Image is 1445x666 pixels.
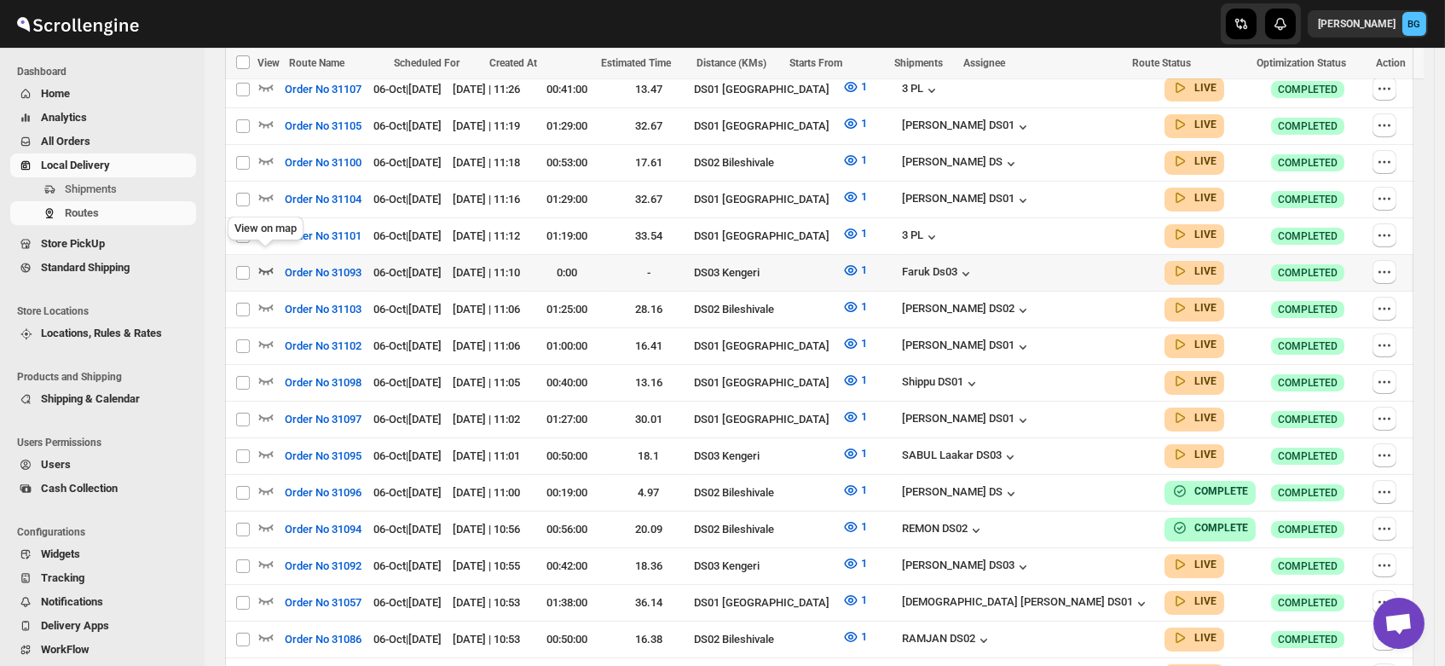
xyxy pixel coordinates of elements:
div: DS01 [GEOGRAPHIC_DATA] [694,594,832,611]
div: SABUL Laakar DS03 [902,449,1019,466]
span: COMPLETED [1278,229,1338,243]
span: Delivery Apps [41,619,109,632]
button: All Orders [10,130,196,153]
button: [PERSON_NAME] DS [902,485,1020,502]
div: [DATE] | 11:26 [453,81,521,98]
span: Dashboard [17,65,196,78]
button: Locations, Rules & Rates [10,321,196,345]
span: Assignee [963,57,1005,69]
span: Shipments [894,57,943,69]
div: 00:53:00 [532,154,603,171]
button: [PERSON_NAME] DS03 [902,559,1032,576]
button: 1 [832,73,877,101]
div: [PERSON_NAME] DS01 [902,412,1032,429]
button: 1 [832,220,877,247]
button: [PERSON_NAME] DS [902,155,1020,172]
div: 32.67 [613,118,684,135]
span: 06-Oct | [DATE] [373,449,442,462]
span: 1 [861,484,867,496]
span: COMPLETED [1278,303,1338,316]
div: DS02 Bileshivale [694,301,832,318]
span: 1 [861,447,867,460]
span: COMPLETED [1278,633,1338,646]
div: 00:50:00 [532,631,603,648]
span: 1 [861,80,867,93]
div: [DATE] | 11:19 [453,118,521,135]
div: DS03 Kengeri [694,448,832,465]
div: DS01 [GEOGRAPHIC_DATA] [694,81,832,98]
span: Order No 31102 [285,338,361,355]
b: LIVE [1195,412,1217,424]
b: LIVE [1195,449,1217,460]
button: 1 [832,367,877,394]
div: 00:42:00 [532,558,603,575]
button: 1 [832,587,877,614]
span: 06-Oct | [DATE] [373,559,442,572]
div: DS03 Kengeri [694,264,832,281]
div: 13.16 [613,374,684,391]
div: DS01 [GEOGRAPHIC_DATA] [694,338,832,355]
button: Delivery Apps [10,614,196,638]
span: Order No 31094 [285,521,361,538]
span: Shipping & Calendar [41,392,140,405]
span: 06-Oct | [DATE] [373,486,442,499]
span: Scheduled For [394,57,460,69]
button: Order No 31104 [275,186,372,213]
span: 1 [861,227,867,240]
span: Local Delivery [41,159,110,171]
b: LIVE [1195,229,1217,240]
div: [DATE] | 11:06 [453,338,521,355]
button: LIVE [1171,556,1217,573]
span: Store PickUp [41,237,105,250]
div: 00:56:00 [532,521,603,538]
button: COMPLETE [1171,483,1249,500]
span: Created At [489,57,537,69]
div: 33.54 [613,228,684,245]
button: 1 [832,513,877,541]
span: Order No 31107 [285,81,361,98]
span: Configurations [17,525,196,539]
button: LIVE [1171,116,1217,133]
button: 1 [832,293,877,321]
button: Order No 31096 [275,479,372,507]
b: LIVE [1195,339,1217,350]
button: LIVE [1171,336,1217,353]
span: COMPLETED [1278,376,1338,390]
button: [PERSON_NAME] DS02 [902,302,1032,319]
span: COMPLETED [1278,486,1338,500]
span: 1 [861,594,867,606]
div: [DATE] | 11:05 [453,374,521,391]
span: Order No 31086 [285,631,361,648]
span: 1 [861,190,867,203]
span: 06-Oct | [DATE] [373,83,442,96]
span: Order No 31097 [285,411,361,428]
button: [DEMOGRAPHIC_DATA] [PERSON_NAME] DS01 [902,595,1150,612]
span: 06-Oct | [DATE] [373,303,442,316]
button: Order No 31107 [275,76,372,103]
span: COMPLETED [1278,83,1338,96]
button: Analytics [10,106,196,130]
button: Order No 31098 [275,369,372,397]
span: Starts From [789,57,842,69]
button: Widgets [10,542,196,566]
div: 32.67 [613,191,684,208]
span: 06-Oct | [DATE] [373,413,442,426]
div: 01:27:00 [532,411,603,428]
span: Order No 31095 [285,448,361,465]
p: [PERSON_NAME] [1318,17,1396,31]
div: 36.14 [613,594,684,611]
span: 06-Oct | [DATE] [373,596,442,609]
span: COMPLETED [1278,413,1338,426]
text: BG [1408,19,1421,30]
button: Routes [10,201,196,225]
button: COMPLETE [1171,519,1249,536]
div: [DATE] | 10:56 [453,521,521,538]
div: 13.47 [613,81,684,98]
div: RAMJAN DS02 [902,632,992,649]
button: 1 [832,550,877,577]
span: Route Name [289,57,344,69]
div: 18.36 [613,558,684,575]
button: LIVE [1171,153,1217,170]
b: LIVE [1195,375,1217,387]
